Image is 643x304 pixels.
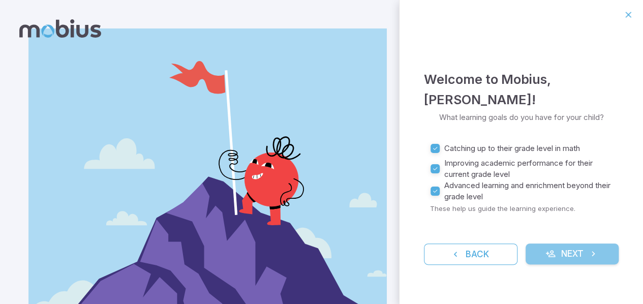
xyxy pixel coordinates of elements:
[444,158,610,180] span: Improving academic performance for their current grade level
[430,204,619,213] p: These help us guide the learning experience.
[444,180,610,202] span: Advanced learning and enrichment beyond their grade level
[424,244,517,265] button: Back
[526,244,619,265] button: Next
[444,143,580,154] span: Catching up to their grade level in math
[424,69,619,110] h4: Welcome to Mobius , [PERSON_NAME] !
[439,112,604,123] p: What learning goals do you have for your child?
